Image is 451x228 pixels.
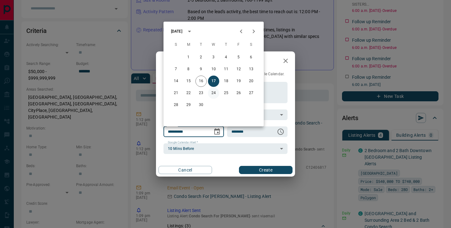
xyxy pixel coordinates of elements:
[233,52,244,63] button: 5
[220,76,232,87] button: 18
[208,76,219,87] button: 17
[220,52,232,63] button: 4
[170,99,182,111] button: 28
[246,87,257,99] button: 27
[274,125,287,138] button: Choose time, selected time is 6:00 AM
[231,124,240,128] label: Time
[211,125,223,138] button: Choose date, selected date is Sep 17, 2025
[183,99,194,111] button: 29
[233,39,244,51] span: Friday
[195,87,207,99] button: 23
[183,64,194,75] button: 8
[183,52,194,63] button: 1
[170,87,182,99] button: 21
[195,76,207,87] button: 16
[246,76,257,87] button: 20
[195,99,207,111] button: 30
[195,39,207,51] span: Tuesday
[170,39,182,51] span: Sunday
[163,143,288,154] div: 10 Mins Before
[168,124,176,128] label: Date
[220,39,232,51] span: Thursday
[195,52,207,63] button: 2
[170,76,182,87] button: 14
[247,25,260,38] button: Next month
[246,39,257,51] span: Saturday
[156,51,199,72] h2: New Task
[208,64,219,75] button: 10
[220,64,232,75] button: 11
[239,166,293,174] button: Create
[170,64,182,75] button: 7
[184,26,195,37] button: calendar view is open, switch to year view
[233,64,244,75] button: 12
[233,87,244,99] button: 26
[158,166,212,174] button: Cancel
[246,52,257,63] button: 6
[183,76,194,87] button: 15
[233,76,244,87] button: 19
[246,64,257,75] button: 13
[208,39,219,51] span: Wednesday
[171,29,182,34] div: [DATE]
[183,39,194,51] span: Monday
[183,87,194,99] button: 22
[220,87,232,99] button: 25
[235,25,247,38] button: Previous month
[208,87,219,99] button: 24
[195,64,207,75] button: 9
[208,52,219,63] button: 3
[168,141,198,145] label: Google Calendar Alert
